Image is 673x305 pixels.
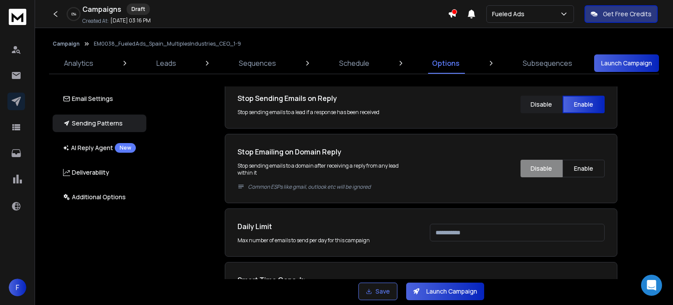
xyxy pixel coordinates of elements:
a: Sequences [234,53,281,74]
p: Leads [156,58,176,68]
img: logo [9,9,26,25]
p: Subsequences [523,58,572,68]
p: EM0038_FueledAds_Spain_MultiplesIndustries_CEO_1-9 [94,40,241,47]
button: Campaign [53,40,80,47]
a: Leads [151,53,181,74]
button: Launch Campaign [594,54,659,72]
button: F [9,279,26,296]
p: Options [432,58,460,68]
button: Get Free Credits [584,5,658,23]
p: Created At: [82,18,109,25]
p: Email Settings [63,94,113,103]
p: [DATE] 03:16 PM [110,17,151,24]
button: Disable [521,96,563,113]
p: Get Free Credits [603,10,652,18]
h1: Stop Sending Emails on Reply [237,93,412,104]
p: Fueled Ads [492,10,528,18]
div: Draft [127,4,150,15]
div: Open Intercom Messenger [641,275,662,296]
button: Enable [563,96,605,113]
h1: Campaigns [82,4,121,14]
a: Subsequences [517,53,577,74]
a: Analytics [59,53,99,74]
a: Schedule [334,53,375,74]
p: Analytics [64,58,93,68]
p: 0 % [71,11,76,17]
a: Options [427,53,465,74]
p: Schedule [339,58,369,68]
p: Sequences [239,58,276,68]
button: Email Settings [53,90,146,108]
